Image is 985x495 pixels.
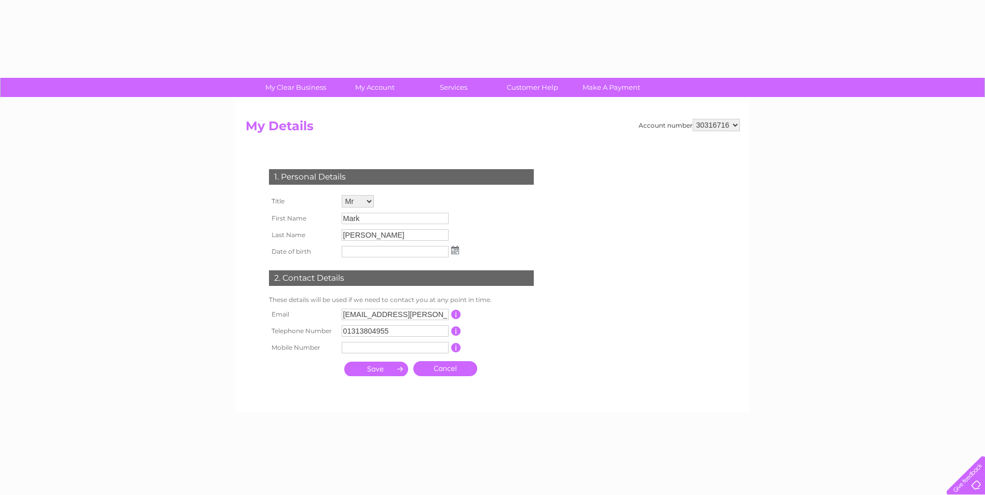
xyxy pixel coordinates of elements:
[266,294,536,306] td: These details will be used if we need to contact you at any point in time.
[569,78,654,97] a: Make A Payment
[490,78,575,97] a: Customer Help
[266,323,339,339] th: Telephone Number
[269,169,534,185] div: 1. Personal Details
[266,192,339,210] th: Title
[253,78,339,97] a: My Clear Business
[344,362,408,376] input: Submit
[266,339,339,356] th: Mobile Number
[451,310,461,319] input: Information
[269,270,534,286] div: 2. Contact Details
[332,78,417,97] a: My Account
[266,227,339,243] th: Last Name
[411,78,496,97] a: Services
[451,326,461,336] input: Information
[639,119,740,131] div: Account number
[266,210,339,227] th: First Name
[413,361,477,376] a: Cancel
[266,306,339,323] th: Email
[451,343,461,352] input: Information
[451,246,459,254] img: ...
[266,243,339,260] th: Date of birth
[246,119,740,139] h2: My Details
